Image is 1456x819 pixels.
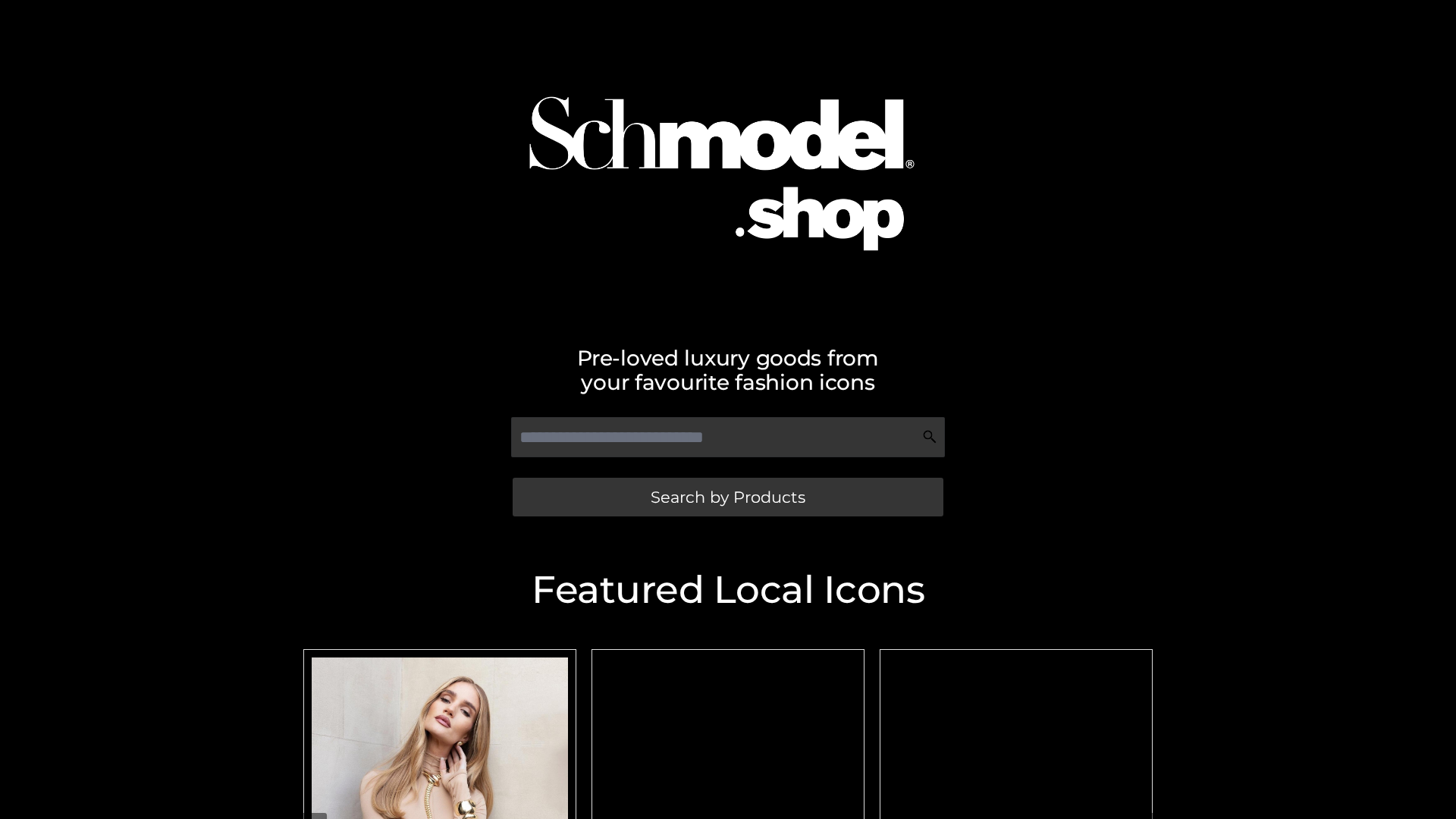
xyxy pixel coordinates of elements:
span: Search by Products [651,489,805,505]
a: Search by Products [513,478,943,516]
h2: Featured Local Icons​ [296,571,1160,609]
img: Search Icon [922,429,937,444]
h2: Pre-loved luxury goods from your favourite fashion icons [296,346,1160,394]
